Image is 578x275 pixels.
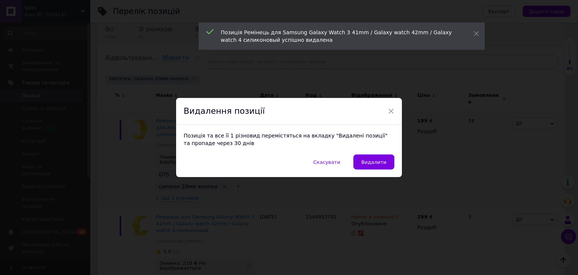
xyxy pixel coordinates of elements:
[184,106,265,116] span: Видалення позиції
[306,154,348,170] button: Скасувати
[313,159,340,165] span: Скасувати
[221,29,455,44] div: Позиція Ремінець для Samsung Galaxy Watch 3 41mm / Galaxy watch 42mm / Galaxy watch 4 силиконовый...
[353,154,394,170] button: Видалити
[388,105,394,118] span: ×
[184,133,388,146] span: Позиція та все її 1 різновид перемістяться на вкладку "Видалені позиції" та пропаде через 30 днів
[361,159,386,165] span: Видалити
